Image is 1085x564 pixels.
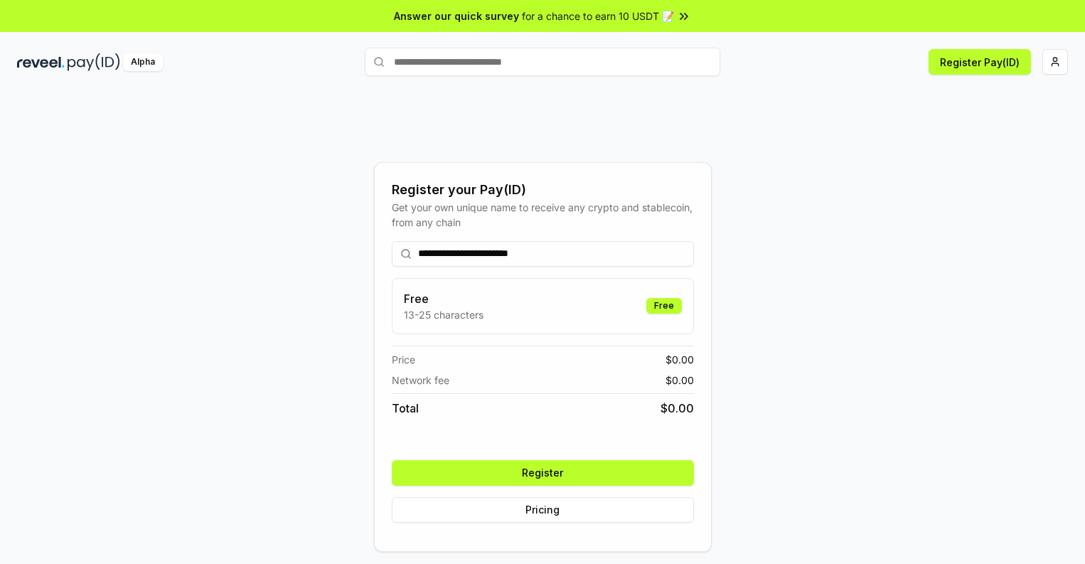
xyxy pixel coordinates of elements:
[394,9,519,23] span: Answer our quick survey
[123,53,163,71] div: Alpha
[392,200,694,230] div: Get your own unique name to receive any crypto and stablecoin, from any chain
[929,49,1031,75] button: Register Pay(ID)
[666,352,694,367] span: $ 0.00
[666,373,694,388] span: $ 0.00
[404,307,483,322] p: 13-25 characters
[392,497,694,523] button: Pricing
[404,290,483,307] h3: Free
[17,53,65,71] img: reveel_dark
[522,9,674,23] span: for a chance to earn 10 USDT 📝
[392,373,449,388] span: Network fee
[392,352,415,367] span: Price
[392,180,694,200] div: Register your Pay(ID)
[661,400,694,417] span: $ 0.00
[646,298,682,314] div: Free
[392,400,419,417] span: Total
[68,53,120,71] img: pay_id
[392,460,694,486] button: Register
